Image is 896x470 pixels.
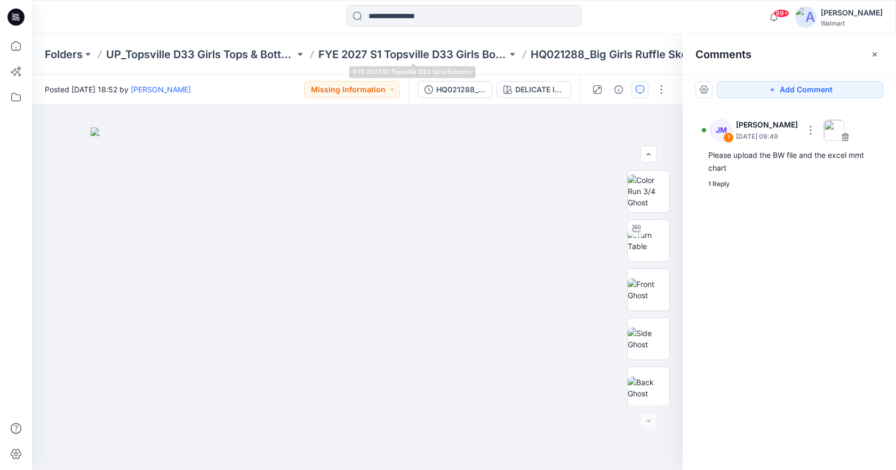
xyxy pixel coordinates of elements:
[106,47,295,62] a: UP_Topsville D33 Girls Tops & Bottoms
[708,149,870,174] div: Please upload the BW file and the excel mmt chart
[628,278,669,301] img: Front Ghost
[131,85,191,94] a: [PERSON_NAME]
[628,229,669,252] img: Turn Table
[773,9,789,18] span: 99+
[497,81,571,98] button: DELICATE IVORY
[45,47,83,62] a: Folders
[628,328,669,350] img: Side Ghost
[628,174,669,208] img: Color Run 3/4 Ghost
[628,377,669,399] img: Back Ghost
[710,120,732,141] div: JM
[821,19,883,27] div: Walmart
[821,6,883,19] div: [PERSON_NAME]
[318,47,507,62] a: FYE 2027 S1 Topsville D33 Girls Bottoms
[723,132,734,143] div: 1
[795,6,817,28] img: avatar
[610,81,627,98] button: Details
[708,179,730,189] div: 1 Reply
[436,84,485,95] div: HQ021288_Colored_Big Girls Ruffle Skort
[515,84,564,95] div: DELICATE IVORY
[717,81,883,98] button: Add Comment
[736,118,798,131] p: [PERSON_NAME]
[531,47,695,62] p: HQ021288_Big Girls Ruffle Skort
[45,84,191,95] span: Posted [DATE] 18:52 by
[418,81,492,98] button: HQ021288_Colored_Big Girls Ruffle Skort
[695,48,751,61] h2: Comments
[736,131,798,142] p: [DATE] 09:49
